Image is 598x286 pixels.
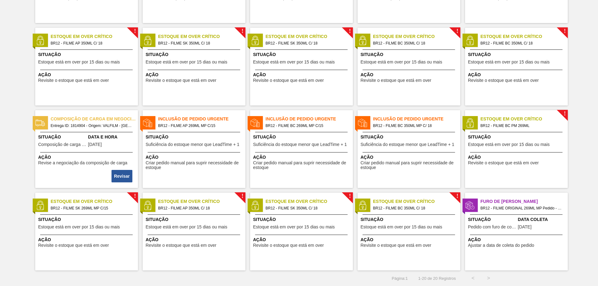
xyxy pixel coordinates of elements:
[88,134,136,140] span: Data e Hora
[253,142,347,147] span: Suficiência do estoque menor que LeadTime + 1
[373,40,455,47] span: BR12 - FILME BC 350ML C/ 18
[146,142,240,147] span: Suficiência do estoque menor que LeadTime + 1
[146,161,244,170] span: Criar pedido manual para suprir necessidade de estoque
[38,134,87,140] span: Situação
[456,29,458,34] span: !
[134,29,136,34] span: !
[158,205,240,212] span: BR12 - FILME AP 350ML C/ 18
[38,225,120,229] span: Estoque está em over por 15 dias ou mais
[468,72,566,78] span: Ação
[112,169,133,183] div: Completar tarefa: 29738019
[253,216,351,223] span: Situação
[266,116,353,122] span: Inclusão de Pedido Urgente
[51,205,133,212] span: BR12 - FILME SK 269ML MP C/15
[158,198,245,205] span: Estoque em Over Crítico
[38,216,136,223] span: Situação
[253,225,335,229] span: Estoque está em over por 15 dias ou mais
[468,225,516,229] span: Pedido com furo de coleta
[361,72,459,78] span: Ação
[36,36,45,45] img: status
[158,40,240,47] span: BR12 - FILME SK 350ML C/ 18
[361,161,459,170] span: Criar pedido manual para suprir necessidade de estoque
[361,142,454,147] span: Suficiência do estoque menor que LeadTime + 1
[373,205,455,212] span: BR12 - FILME BC 350ML C/ 18
[465,201,475,210] img: status
[158,33,245,40] span: Estoque em Over Crítico
[373,198,460,205] span: Estoque em Over Crítico
[468,154,566,161] span: Ação
[51,116,138,122] span: Composição de carga em negociação
[564,29,566,34] span: !
[38,78,109,83] span: Revisite o estoque que está em over
[143,201,152,210] img: status
[518,225,532,229] span: 11/08/2025
[51,122,133,129] span: Entrega ID: 1814904 - Origem: VALFILM - LORENA (SP) - Destino: BR12
[253,134,351,140] span: Situação
[468,216,516,223] span: Situação
[146,225,227,229] span: Estoque está em over por 15 dias ou mais
[36,118,45,128] img: status
[361,78,431,83] span: Revisite o estoque que está em over
[465,270,481,286] button: <
[250,201,260,210] img: status
[38,72,136,78] span: Ação
[38,243,109,248] span: Revisite o estoque que está em over
[266,33,353,40] span: Estoque em Over Crítico
[253,60,335,64] span: Estoque está em over por 15 dias ou mais
[134,194,136,199] span: !
[349,29,351,34] span: !
[392,276,408,281] span: Página : 1
[468,243,534,248] span: Ajustar a data de coleta do pedido
[481,40,563,47] span: BR12 - FILME BC 350ML C/ 18
[253,237,351,243] span: Ação
[253,154,351,161] span: Ação
[456,194,458,199] span: !
[373,33,460,40] span: Estoque em Over Crítico
[465,118,475,128] img: status
[361,134,459,140] span: Situação
[51,198,138,205] span: Estoque em Over Crítico
[481,33,568,40] span: Estoque em Over Crítico
[518,216,566,223] span: Data Coleta
[38,237,136,243] span: Ação
[88,142,102,147] span: 03/09/2025,
[361,243,431,248] span: Revisite o estoque que está em over
[146,78,216,83] span: Revisite o estoque que está em over
[373,122,455,129] span: BR12 - FILME BC 350ML MP C/ 18
[481,270,496,286] button: >
[468,51,566,58] span: Situação
[361,154,459,161] span: Ação
[361,225,442,229] span: Estoque está em over por 15 dias ou mais
[417,276,456,281] span: 1 - 20 de 20 Registros
[38,161,127,165] span: Revise a negociação da composição de carga
[146,134,244,140] span: Situação
[468,142,550,147] span: Estoque está em over por 15 dias ou mais
[143,36,152,45] img: status
[465,36,475,45] img: status
[468,161,539,165] span: Revisite o estoque que está em over
[468,237,566,243] span: Ação
[349,194,351,199] span: !
[253,243,324,248] span: Revisite o estoque que está em over
[481,122,563,129] span: BR12 - FILME BC PM 269ML
[51,33,138,40] span: Estoque em Over Crítico
[564,111,566,116] span: !
[358,36,367,45] img: status
[481,198,568,205] span: Furo de Coleta
[51,40,133,47] span: BR12 - FILME AP 350ML C/ 18
[361,51,459,58] span: Situação
[158,116,245,122] span: Inclusão de Pedido Urgente
[38,154,136,161] span: Ação
[38,60,120,64] span: Estoque está em over por 15 dias ou mais
[38,142,87,147] span: Composição de carga em negociação
[253,51,351,58] span: Situação
[468,60,550,64] span: Estoque está em over por 15 dias ou mais
[358,118,367,128] img: status
[146,243,216,248] span: Revisite o estoque que está em over
[146,216,244,223] span: Situação
[266,205,348,212] span: BR12 - FILME SK 350ML C/ 18
[266,198,353,205] span: Estoque em Over Crítico
[38,51,136,58] span: Situação
[266,40,348,47] span: BR12 - FILME SK 350ML C/ 18
[481,116,568,122] span: Estoque em Over Crítico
